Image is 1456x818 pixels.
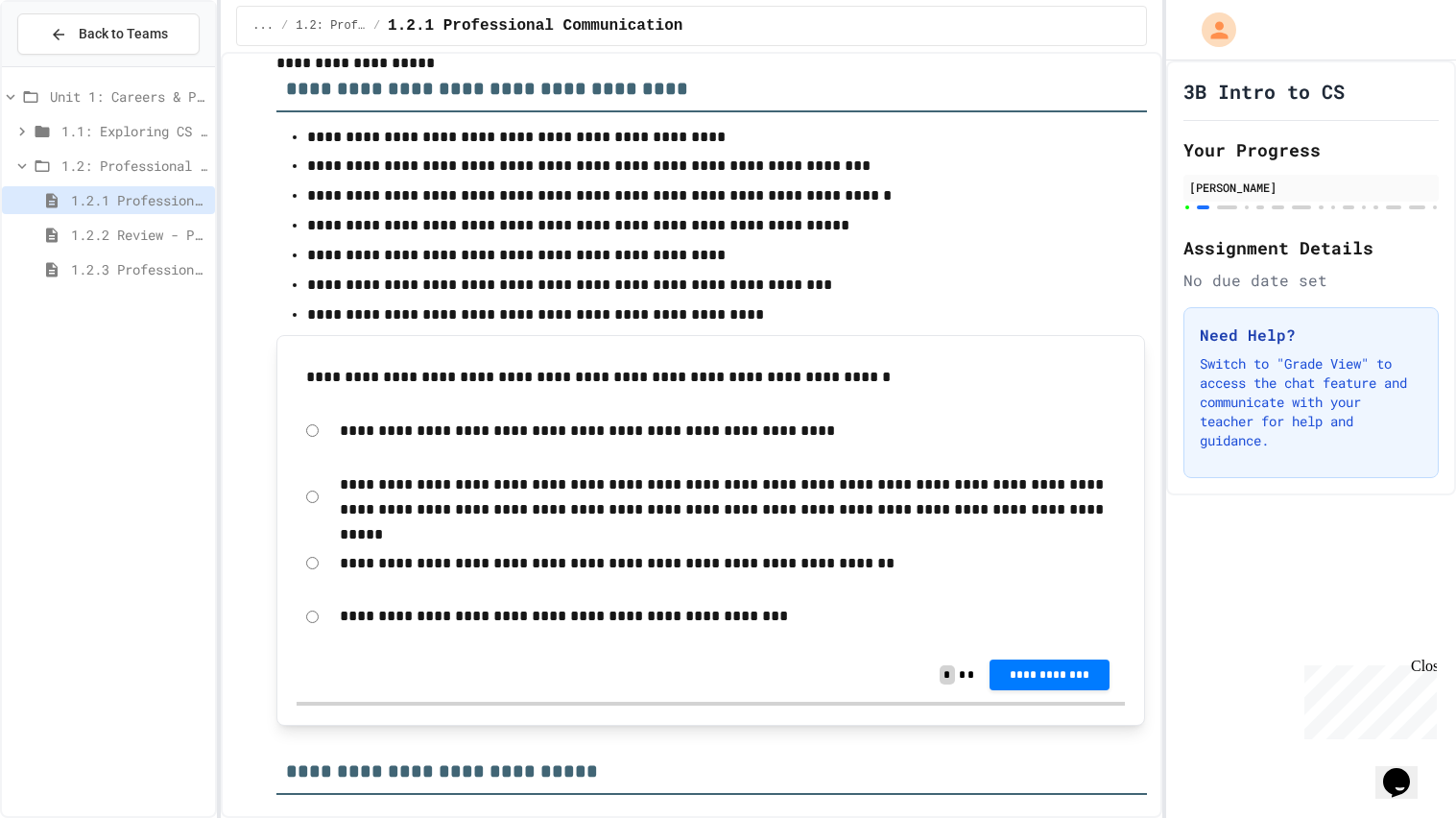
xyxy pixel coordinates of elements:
h3: Need Help? [1200,324,1422,347]
span: 1.2.3 Professional Communication Challenge [71,259,207,279]
span: 1.1: Exploring CS Careers [61,121,207,141]
span: 1.2.1 Professional Communication [71,190,207,210]
iframe: chat widget [1297,658,1437,739]
div: My Account [1182,8,1241,52]
span: 1.2.1 Professional Communication [388,14,682,37]
p: Switch to "Grade View" to access the chat feature and communicate with your teacher for help and ... [1200,354,1422,450]
span: Back to Teams [79,24,168,44]
span: / [281,18,288,34]
h1: 3B Intro to CS [1183,78,1345,105]
span: ... [252,18,274,34]
span: 1.2: Professional Communication [61,156,207,176]
span: 1.2: Professional Communication [296,18,366,34]
div: No due date set [1183,269,1439,292]
h2: Assignment Details [1183,234,1439,261]
button: Back to Teams [17,13,200,55]
span: / [373,18,380,34]
span: 1.2.2 Review - Professional Communication [71,225,207,245]
iframe: chat widget [1375,741,1437,799]
div: Chat with us now!Close [8,8,132,122]
div: [PERSON_NAME] [1189,179,1433,196]
span: Unit 1: Careers & Professionalism [50,86,207,107]
h2: Your Progress [1183,136,1439,163]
